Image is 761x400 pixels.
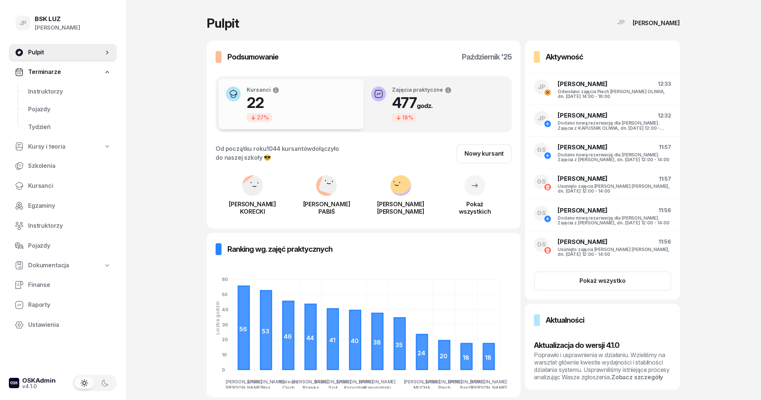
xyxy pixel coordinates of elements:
span: Dokumentacja [28,261,69,270]
a: Ustawienia [9,316,117,334]
h1: Pulpit [207,17,239,30]
tspan: [PERSON_NAME] [359,379,396,384]
a: Pulpit [9,44,117,61]
tspan: Kapuściński [364,385,390,390]
div: OSKAdmin [22,377,56,384]
span: 12:32 [658,112,671,119]
a: AktywnośćJP[PERSON_NAME]12:33Odwołano zajęcia Piech [PERSON_NAME] OLIWIA, dn. [DATE] 14:00 - 16:0... [525,41,680,299]
tspan: MUCHA [413,385,430,390]
h3: Aktualności [546,314,584,326]
span: 11:56 [659,238,671,245]
div: Dodano nową rezerwację dla [PERSON_NAME]. Zajęcia z [PERSON_NAME], dn. [DATE] 12:00 - 14:00 [558,152,671,162]
a: Instruktorzy [22,83,117,101]
a: Terminarze [9,64,117,81]
span: GS [537,241,546,248]
a: Finanse [9,276,117,294]
tspan: 60 [222,277,228,282]
span: [PERSON_NAME] [558,238,608,245]
a: Tydzień [22,118,117,136]
tspan: [PERSON_NAME] [426,379,463,384]
span: GS [537,147,546,153]
div: Od początku roku dołączyło do naszej szkoły 😎 [216,144,339,162]
tspan: [PERSON_NAME] [448,379,485,384]
a: [PERSON_NAME]KORECKI [216,190,290,215]
tspan: 40 [222,307,228,312]
div: Usunięto zajęcia [PERSON_NAME] [PERSON_NAME], dn. [DATE] 12:00 - 14:00 [558,247,671,257]
tspan: [PERSON_NAME] [470,385,507,390]
tspan: Piech [438,385,450,390]
a: Pokażwszystkich [438,184,512,215]
span: Pojazdy [28,241,111,251]
div: 27% [247,113,272,122]
h1: 22 [247,94,280,112]
span: 11:57 [659,144,671,150]
tspan: Cioch [282,385,294,390]
h3: Podsumowanie [227,51,278,63]
div: [PERSON_NAME] [35,23,80,33]
button: Zajęcia praktyczne477godz.18% [364,79,509,129]
tspan: Rzepka [302,385,319,390]
a: Szkolenia [9,157,117,175]
h3: Aktualizacja do wersji 4.1.0 [534,339,671,351]
a: Raporty [9,296,117,314]
tspan: 30 [222,322,228,328]
div: [PERSON_NAME] [PERSON_NAME] [364,200,438,215]
div: Odwołano zajęcia Piech [PERSON_NAME] OLIWIA, dn. [DATE] 14:00 - 16:00 [558,89,671,99]
a: [PERSON_NAME]PABIŚ [290,190,363,215]
tspan: [PERSON_NAME] [226,385,262,390]
a: [PERSON_NAME][PERSON_NAME] [364,190,438,215]
div: [PERSON_NAME] [633,20,680,26]
img: logo-xs-dark@2x.png [9,378,19,388]
tspan: [PERSON_NAME] [315,379,351,384]
tspan: [PERSON_NAME] [292,379,329,384]
div: BSK LUZ [35,16,80,22]
a: Kursanci [9,177,117,195]
span: Szkolenia [28,161,111,171]
a: Egzaminy [9,197,117,215]
div: Liczba godzin [215,301,220,335]
span: JP [19,20,27,26]
tspan: [PERSON_NAME] [337,379,373,384]
div: Usunięto zajęcia [PERSON_NAME] [PERSON_NAME], dn. [DATE] 12:00 - 14:00 [558,184,671,193]
span: Pojazdy [28,105,111,114]
span: Kursanci [28,181,111,191]
span: Kursy i teoria [28,142,65,152]
span: Instruktorzy [28,87,111,96]
div: Pokaż wszystkich [438,200,512,215]
small: godz. [417,102,433,109]
span: Egzaminy [28,201,111,211]
a: Kursy i teoria [9,138,117,155]
span: Ustawienia [28,320,111,330]
button: Kursanci2227% [219,79,364,129]
span: Raporty [28,300,111,310]
tspan: 10 [222,352,227,357]
span: Finanse [28,280,111,290]
tspan: Koryciński [344,385,367,390]
span: [PERSON_NAME] [558,80,608,88]
span: 1044 kursantów [266,145,312,152]
div: [PERSON_NAME] KORECKI [216,200,290,215]
span: [PERSON_NAME] [558,207,608,214]
tspan: 50 [222,292,227,297]
span: 12:33 [658,81,671,87]
tspan: [PERSON_NAME] [470,379,507,384]
a: Instruktorzy [9,217,117,235]
div: Dodano nową rezerwację dla [PERSON_NAME]. Zajęcia z KAPUŚNIK OLIWIA, dn. [DATE] 12:00 - 14:00 [558,121,671,130]
div: Poprawki i usprawnienia w działaniu. Wzieliśmy na warsztat głównie kwestie wydajności i stabilnoś... [534,351,671,381]
span: GS [537,179,546,185]
a: Dokumentacja [9,257,117,274]
span: Tydzień [28,122,111,132]
span: 11:56 [659,207,671,213]
h3: Aktywność [546,51,583,63]
span: 11:57 [659,176,671,182]
div: Nowy kursant [464,149,504,159]
span: Instruktorzy [28,221,111,231]
span: [PERSON_NAME] [558,143,608,151]
tspan: Mateusz [279,379,298,384]
span: GS [537,210,546,216]
a: Pojazdy [9,237,117,255]
div: 18% [392,113,416,122]
span: Pulpit [28,48,104,57]
a: AktualnościAktualizacja do wersji 4.1.0Poprawki i usprawnienia w działaniu. Wzieliśmy na warsztat... [525,304,680,390]
span: [PERSON_NAME] [558,175,608,182]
